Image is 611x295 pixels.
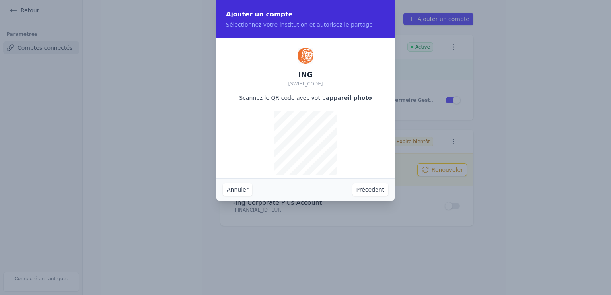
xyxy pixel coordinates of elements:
[239,94,372,102] p: Scannez le QR code avec votre
[326,95,372,101] strong: appareil photo
[226,21,385,29] p: Sélectionnez votre institution et autorisez le partage
[352,183,388,196] button: Précedent
[223,183,252,196] button: Annuler
[226,10,385,19] h2: Ajouter un compte
[288,81,323,87] span: [SWIFT_CODE]
[288,70,323,80] h2: ING
[298,48,313,64] img: ING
